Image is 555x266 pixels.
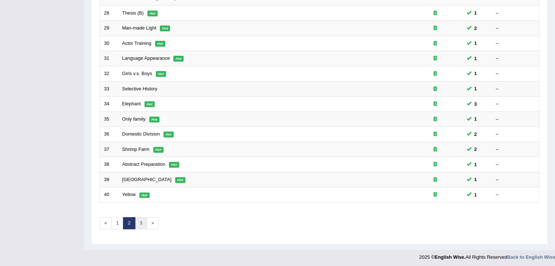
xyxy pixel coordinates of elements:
a: 1 [111,217,123,229]
div: – [496,70,535,77]
span: You can still take this question [471,100,480,108]
div: Exam occurring question [412,25,459,32]
div: Exam occurring question [412,10,459,17]
span: You can still take this question [471,145,480,153]
div: – [496,55,535,62]
div: – [496,101,535,107]
a: Only family [122,116,146,122]
div: – [496,146,535,153]
em: Hot [160,26,170,31]
a: Back to English Wise [507,254,555,260]
div: – [496,86,535,93]
div: Exam occurring question [412,161,459,168]
div: – [496,131,535,138]
em: Hot [169,162,179,168]
div: Exam occurring question [412,55,459,62]
em: Hot [175,177,185,183]
span: You can still take this question [471,115,480,123]
a: Domestic Division [122,131,160,137]
em: Hot [155,41,165,47]
div: – [496,176,535,183]
a: Shrimp Farm [122,146,150,152]
div: – [496,116,535,123]
td: 30 [100,36,118,51]
span: You can still take this question [471,191,480,199]
div: Exam occurring question [412,146,459,153]
td: 33 [100,81,118,97]
div: Exam occurring question [412,116,459,123]
a: 2 [123,217,135,229]
div: – [496,25,535,32]
em: Hot [139,192,150,198]
a: Language Appearance [122,55,170,61]
div: – [496,40,535,47]
td: 32 [100,66,118,81]
div: Exam occurring question [412,70,459,77]
a: Elephant [122,101,141,106]
a: « [100,217,112,229]
span: You can still take this question [471,161,480,168]
em: Hot [144,101,155,107]
em: Hot [153,147,163,153]
span: You can still take this question [471,39,480,47]
a: Man-made Light [122,25,157,31]
span: You can still take this question [471,9,480,17]
a: Yellow [122,192,136,197]
a: » [147,217,159,229]
span: You can still take this question [471,176,480,183]
strong: English Wise. [435,254,465,260]
div: Exam occurring question [412,40,459,47]
div: – [496,10,535,17]
td: 36 [100,127,118,142]
div: Exam occurring question [412,86,459,93]
a: Girls v.s. Boys [122,71,152,76]
span: You can still take this question [471,24,480,32]
em: Hot [156,71,166,77]
td: 39 [100,172,118,187]
span: You can still take this question [471,70,480,77]
td: 28 [100,5,118,21]
span: You can still take this question [471,85,480,93]
td: 34 [100,97,118,112]
div: Exam occurring question [412,101,459,107]
div: – [496,161,535,168]
td: 37 [100,142,118,157]
div: Exam occurring question [412,191,459,198]
td: 35 [100,112,118,127]
td: 31 [100,51,118,66]
div: – [496,191,535,198]
div: Exam occurring question [412,176,459,183]
em: Hot [163,132,174,137]
a: Actor Training [122,40,151,46]
em: Hot [173,56,184,62]
div: 2025 © All Rights Reserved [419,250,555,261]
em: Hot [149,117,159,122]
a: 3 [135,217,147,229]
span: You can still take this question [471,130,480,138]
em: Hot [147,11,158,16]
td: 29 [100,21,118,36]
div: Exam occurring question [412,131,459,138]
a: Selective History [122,86,158,91]
span: You can still take this question [471,55,480,62]
a: [GEOGRAPHIC_DATA] [122,177,171,182]
td: 38 [100,157,118,172]
a: Thesis (B) [122,10,144,16]
a: Abstract Preparation [122,161,166,167]
td: 40 [100,187,118,203]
